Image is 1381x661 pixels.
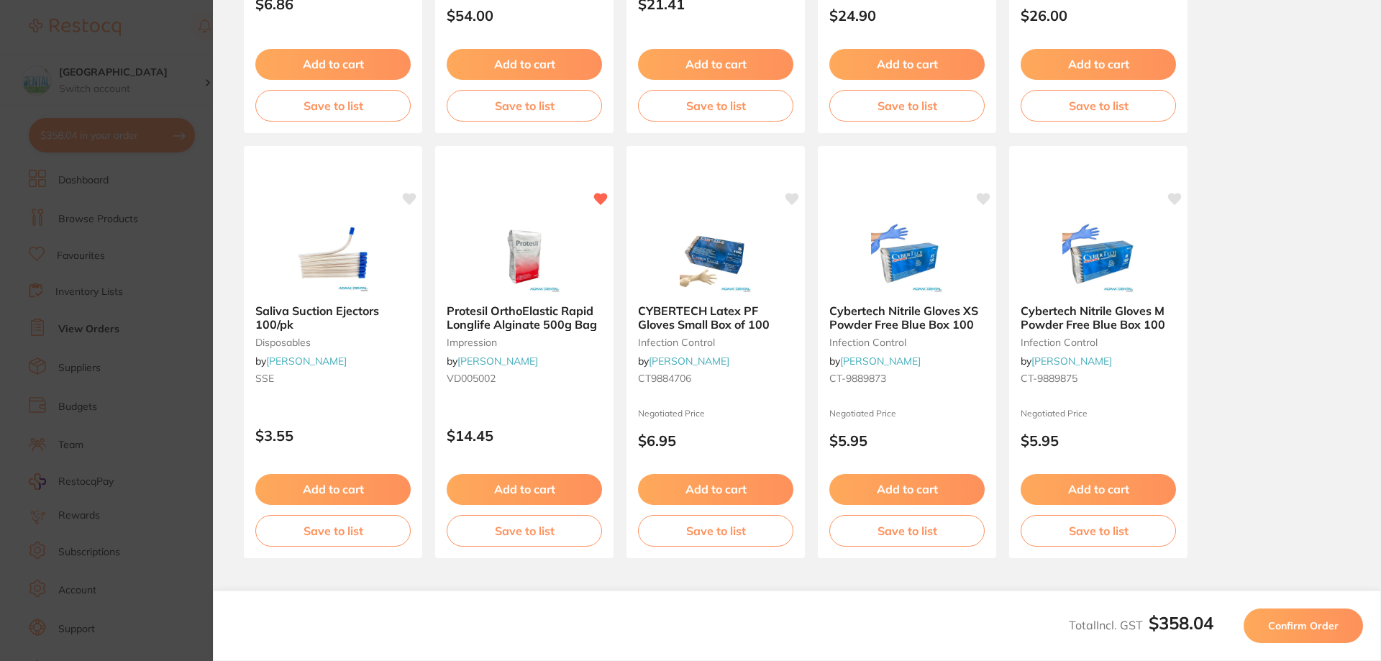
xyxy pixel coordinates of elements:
[447,49,602,79] button: Add to cart
[255,355,347,368] span: by
[829,49,985,79] button: Add to cart
[22,22,266,275] div: message notification from Restocq, 7m ago. Hi Kaity, ​ Starting 11 August, we’re making some upda...
[447,355,538,368] span: by
[638,49,793,79] button: Add to cart
[638,432,793,449] p: $6.95
[669,221,762,293] img: CYBERTECH Latex PF Gloves Small Box of 100
[1021,409,1176,419] small: Negotiated Price
[638,337,793,348] small: infection control
[638,409,793,419] small: Negotiated Price
[1021,49,1176,79] button: Add to cart
[829,304,985,331] b: Cybertech Nitrile Gloves XS Powder Free Blue Box 100
[447,304,602,331] b: Protesil OrthoElastic Rapid Longlife Alginate 500g Bag
[840,355,921,368] a: [PERSON_NAME]
[255,373,411,384] small: SSE
[478,221,571,293] img: Protesil OrthoElastic Rapid Longlife Alginate 500g Bag
[1021,373,1176,384] small: CT-9889875
[1021,515,1176,547] button: Save to list
[447,373,602,384] small: VD005002
[1268,619,1339,632] span: Confirm Order
[1021,355,1112,368] span: by
[638,373,793,384] small: CT9884706
[255,427,411,444] p: $3.55
[638,515,793,547] button: Save to list
[63,31,255,369] div: Hi [PERSON_NAME], ​ Starting [DATE], we’re making some updates to our product offerings on the Re...
[829,373,985,384] small: CT-9889873
[255,337,411,348] small: disposables
[1021,474,1176,504] button: Add to cart
[286,221,380,293] img: Saliva Suction Ejectors 100/pk
[829,515,985,547] button: Save to list
[1021,7,1176,24] p: $26.00
[829,90,985,122] button: Save to list
[829,355,921,368] span: by
[447,515,602,547] button: Save to list
[32,35,55,58] img: Profile image for Restocq
[63,252,255,265] p: Message from Restocq, sent 7m ago
[638,474,793,504] button: Add to cart
[638,90,793,122] button: Save to list
[649,355,729,368] a: [PERSON_NAME]
[1021,304,1176,331] b: Cybertech Nitrile Gloves M Powder Free Blue Box 100
[1021,90,1176,122] button: Save to list
[829,409,985,419] small: Negotiated Price
[255,474,411,504] button: Add to cart
[266,355,347,368] a: [PERSON_NAME]
[457,355,538,368] a: [PERSON_NAME]
[1031,355,1112,368] a: [PERSON_NAME]
[447,7,602,24] p: $54.00
[255,49,411,79] button: Add to cart
[1069,618,1213,632] span: Total Incl. GST
[1021,432,1176,449] p: $5.95
[860,221,954,293] img: Cybertech Nitrile Gloves XS Powder Free Blue Box 100
[255,515,411,547] button: Save to list
[1052,221,1145,293] img: Cybertech Nitrile Gloves M Powder Free Blue Box 100
[447,474,602,504] button: Add to cart
[638,304,793,331] b: CYBERTECH Latex PF Gloves Small Box of 100
[447,337,602,348] small: impression
[829,474,985,504] button: Add to cart
[63,31,255,247] div: Message content
[1244,608,1363,643] button: Confirm Order
[255,90,411,122] button: Save to list
[447,427,602,444] p: $14.45
[829,7,985,24] p: $24.90
[1021,337,1176,348] small: infection control
[447,90,602,122] button: Save to list
[638,355,729,368] span: by
[829,337,985,348] small: infection control
[829,432,985,449] p: $5.95
[1149,612,1213,634] b: $358.04
[255,304,411,331] b: Saliva Suction Ejectors 100/pk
